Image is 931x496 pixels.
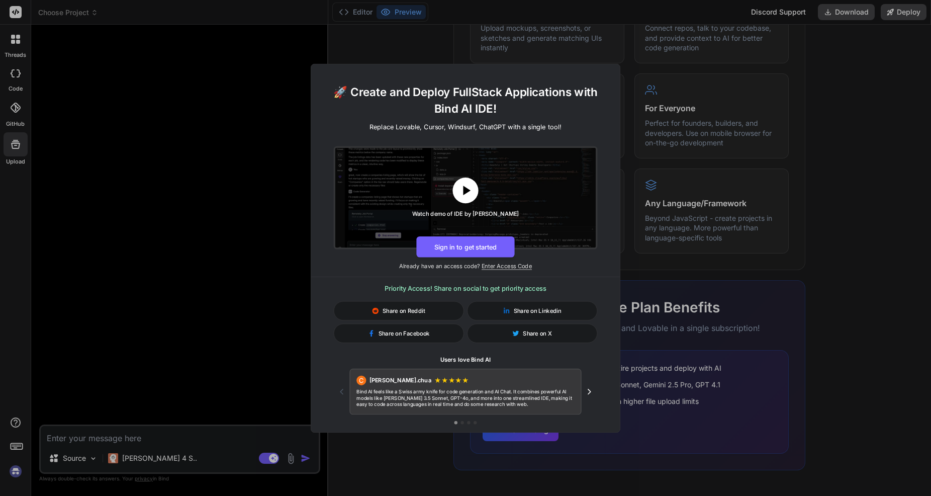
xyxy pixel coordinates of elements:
[334,356,598,364] h1: Users love Bind AI
[460,421,463,424] button: Go to testimonial 2
[356,388,575,407] p: Bind AI feels like a Swiss army knife for code generation and AI Chat. It combines powerful AI mo...
[379,329,430,337] span: Share on Facebook
[581,383,597,399] button: Next testimonial
[383,306,425,314] span: Share on Reddit
[324,83,607,117] h1: 🚀 Create and Deploy FullStack Applications with Bind AI IDE!
[434,375,441,385] span: ★
[311,262,620,270] p: Already have an access code?
[454,421,457,424] button: Go to testimonial 1
[523,329,552,337] span: Share on X
[448,375,455,385] span: ★
[474,421,477,424] button: Go to testimonial 4
[455,375,462,385] span: ★
[369,122,562,131] p: Replace Lovable, Cursor, Windsurf, ChatGPT with a single tool!
[334,383,350,399] button: Previous testimonial
[462,375,469,385] span: ★
[369,376,431,384] span: [PERSON_NAME].chua
[467,421,470,424] button: Go to testimonial 3
[441,375,448,385] span: ★
[334,283,598,293] h3: Priority Access! Share on social to get priority access
[416,236,514,257] button: Sign in to get started
[356,375,366,385] div: C
[482,262,532,269] span: Enter Access Code
[514,306,562,314] span: Share on Linkedin
[412,210,519,218] div: Watch demo of IDE by [PERSON_NAME]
